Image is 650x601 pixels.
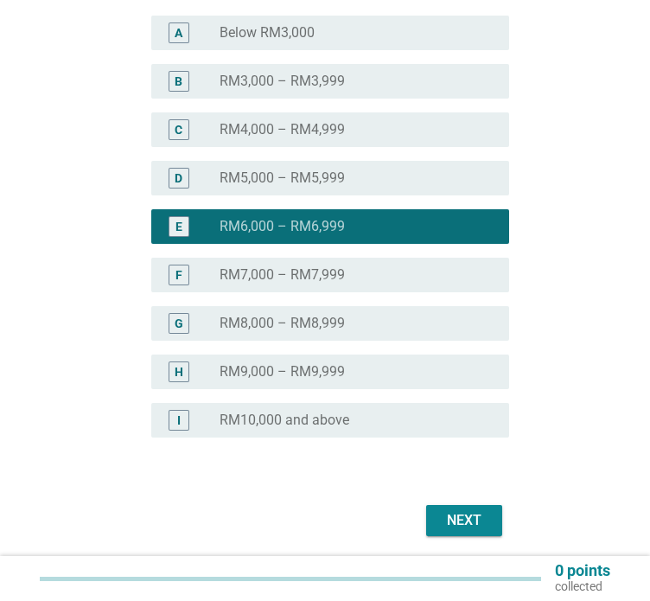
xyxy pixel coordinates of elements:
[177,412,181,430] div: I
[175,121,182,139] div: C
[220,266,345,284] label: RM7,000 – RM7,999
[426,505,502,536] button: Next
[175,218,182,236] div: E
[175,73,182,91] div: B
[555,563,610,579] p: 0 points
[220,121,345,138] label: RM4,000 – RM4,999
[220,169,345,187] label: RM5,000 – RM5,999
[175,169,182,188] div: D
[175,266,182,285] div: F
[220,315,345,332] label: RM8,000 – RM8,999
[220,218,345,235] label: RM6,000 – RM6,999
[440,510,488,531] div: Next
[220,412,349,429] label: RM10,000 and above
[175,24,182,42] div: A
[175,315,183,333] div: G
[555,579,610,594] p: collected
[220,363,345,380] label: RM9,000 – RM9,999
[175,363,183,381] div: H
[220,24,315,42] label: Below RM3,000
[220,73,345,90] label: RM3,000 – RM3,999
